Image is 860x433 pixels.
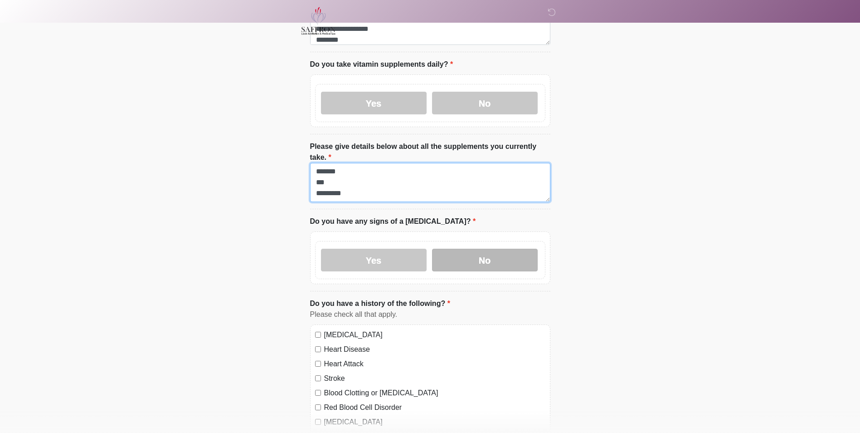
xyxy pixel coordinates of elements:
label: Yes [321,92,427,114]
input: Heart Attack [315,361,321,367]
label: Red Blood Cell Disorder [324,402,545,413]
label: Do you have a history of the following? [310,298,450,309]
div: Please check all that apply. [310,309,550,320]
input: Blood Clotting or [MEDICAL_DATA] [315,390,321,396]
label: [MEDICAL_DATA] [324,417,545,428]
label: Do you take vitamin supplements daily? [310,59,453,70]
label: Heart Attack [324,359,545,369]
label: Heart Disease [324,344,545,355]
input: Heart Disease [315,346,321,352]
label: [MEDICAL_DATA] [324,330,545,340]
input: [MEDICAL_DATA] [315,419,321,425]
img: Saffron Laser Aesthetics and Medical Spa Logo [301,7,336,35]
input: [MEDICAL_DATA] [315,332,321,338]
label: Yes [321,249,427,271]
label: No [432,249,538,271]
label: Blood Clotting or [MEDICAL_DATA] [324,388,545,399]
label: Please give details below about all the supplements you currently take. [310,141,550,163]
label: Do you have any signs of a [MEDICAL_DATA]? [310,216,476,227]
label: Stroke [324,373,545,384]
input: Red Blood Cell Disorder [315,404,321,410]
input: Stroke [315,375,321,381]
label: No [432,92,538,114]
